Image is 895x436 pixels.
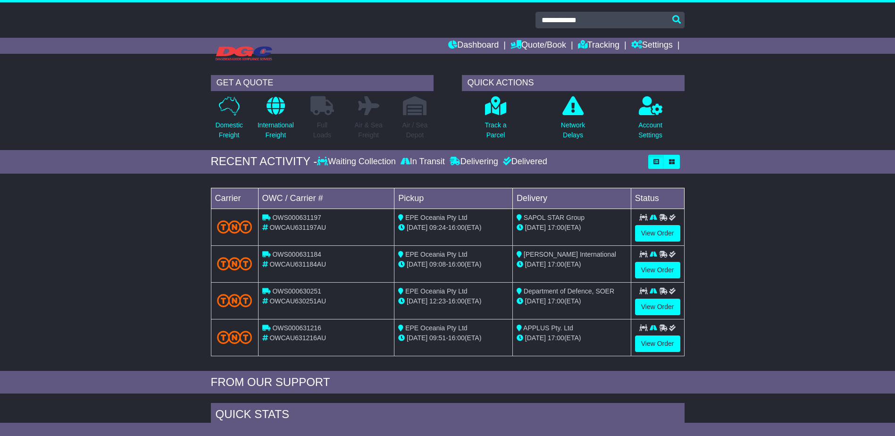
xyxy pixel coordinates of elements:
[272,214,321,221] span: OWS000631197
[635,299,680,315] a: View Order
[525,297,546,305] span: [DATE]
[517,260,627,269] div: (ETA)
[317,157,398,167] div: Waiting Collection
[524,251,616,258] span: [PERSON_NAME] International
[448,334,465,342] span: 16:00
[548,260,564,268] span: 17:00
[407,260,427,268] span: [DATE]
[447,157,501,167] div: Delivering
[407,297,427,305] span: [DATE]
[217,294,252,307] img: TNT_Domestic.png
[512,188,631,209] td: Delivery
[405,251,468,258] span: EPE Oceania Pty Ltd
[548,334,564,342] span: 17:00
[448,38,499,54] a: Dashboard
[561,120,585,140] p: Network Delays
[548,224,564,231] span: 17:00
[405,214,468,221] span: EPE Oceania Pty Ltd
[258,120,294,140] p: International Freight
[638,120,662,140] p: Account Settings
[631,38,673,54] a: Settings
[635,262,680,278] a: View Order
[211,403,685,428] div: Quick Stats
[635,335,680,352] a: View Order
[517,223,627,233] div: (ETA)
[405,324,468,332] span: EPE Oceania Pty Ltd
[517,333,627,343] div: (ETA)
[215,120,243,140] p: Domestic Freight
[485,120,506,140] p: Track a Parcel
[407,224,427,231] span: [DATE]
[310,120,334,140] p: Full Loads
[257,96,294,145] a: InternationalFreight
[525,260,546,268] span: [DATE]
[217,331,252,344] img: TNT_Domestic.png
[448,224,465,231] span: 16:00
[394,188,513,209] td: Pickup
[448,297,465,305] span: 16:00
[272,287,321,295] span: OWS000630251
[448,260,465,268] span: 16:00
[510,38,566,54] a: Quote/Book
[211,75,434,91] div: GET A QUOTE
[398,333,509,343] div: - (ETA)
[429,334,446,342] span: 09:51
[211,188,258,209] td: Carrier
[429,224,446,231] span: 09:24
[560,96,586,145] a: NetworkDelays
[462,75,685,91] div: QUICK ACTIONS
[272,251,321,258] span: OWS000631184
[258,188,394,209] td: OWC / Carrier #
[405,287,468,295] span: EPE Oceania Pty Ltd
[217,220,252,233] img: TNT_Domestic.png
[631,188,684,209] td: Status
[269,224,326,231] span: OWCAU631197AU
[638,96,663,145] a: AccountSettings
[484,96,507,145] a: Track aParcel
[215,96,243,145] a: DomesticFreight
[398,296,509,306] div: - (ETA)
[269,260,326,268] span: OWCAU631184AU
[523,324,573,332] span: APPLUS Pty. Ltd
[548,297,564,305] span: 17:00
[272,324,321,332] span: OWS000631216
[578,38,619,54] a: Tracking
[211,376,685,389] div: FROM OUR SUPPORT
[525,224,546,231] span: [DATE]
[524,287,614,295] span: Department of Defence, SOER
[398,157,447,167] div: In Transit
[355,120,383,140] p: Air & Sea Freight
[402,120,428,140] p: Air / Sea Depot
[429,297,446,305] span: 12:23
[429,260,446,268] span: 09:08
[501,157,547,167] div: Delivered
[517,296,627,306] div: (ETA)
[635,225,680,242] a: View Order
[269,297,326,305] span: OWCAU630251AU
[524,214,585,221] span: SAPOL STAR Group
[407,334,427,342] span: [DATE]
[398,260,509,269] div: - (ETA)
[269,334,326,342] span: OWCAU631216AU
[217,257,252,270] img: TNT_Domestic.png
[398,223,509,233] div: - (ETA)
[211,155,318,168] div: RECENT ACTIVITY -
[525,334,546,342] span: [DATE]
